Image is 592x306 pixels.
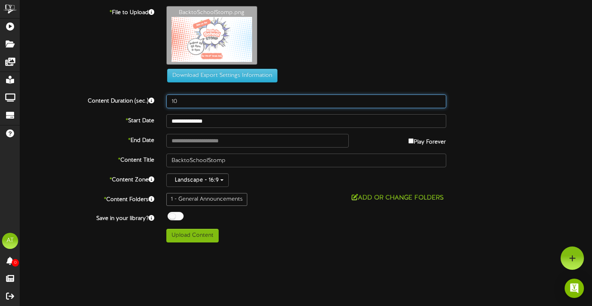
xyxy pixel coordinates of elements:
[14,212,160,223] label: Save in your library?
[349,193,446,203] button: Add or Change Folders
[14,114,160,125] label: Start Date
[14,154,160,164] label: Content Title
[14,94,160,105] label: Content Duration (sec.)
[163,73,277,79] a: Download Export Settings Information
[166,154,446,167] input: Title of this Content
[565,279,584,298] div: Open Intercom Messenger
[166,173,229,187] button: Landscape - 16:9
[408,138,414,144] input: Play Forever
[408,134,446,146] label: Play Forever
[167,69,277,82] button: Download Export Settings Information
[2,233,18,249] div: AT
[14,193,160,204] label: Content Folders
[166,229,219,242] button: Upload Content
[14,134,160,145] label: End Date
[166,193,247,206] div: 1 - General Announcements
[14,173,160,184] label: Content Zone
[14,6,160,17] label: File to Upload
[12,259,19,267] span: 0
